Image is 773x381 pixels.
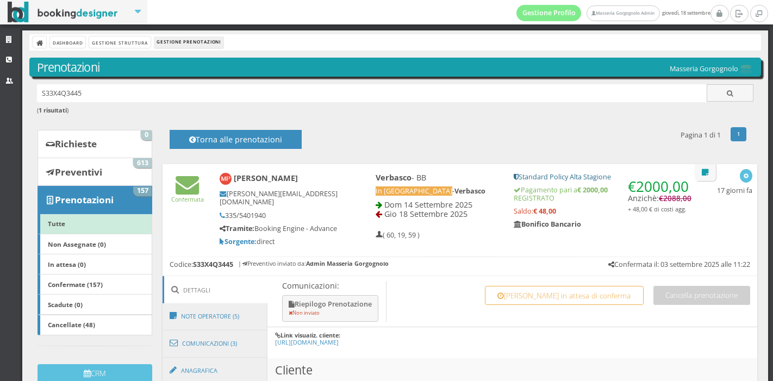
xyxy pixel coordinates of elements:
small: + 48,00 € di costi agg. [628,205,687,213]
a: Prenotazioni 157 [38,186,152,214]
b: Cancellate (48) [48,320,95,329]
a: Richieste 0 [38,130,152,158]
h5: Booking Engine - Advance [220,224,339,233]
a: Scadute (0) [38,294,152,315]
a: Gestione Struttura [89,36,150,48]
h5: Masseria Gorgognolo [670,65,753,74]
b: Preventivi [55,166,102,178]
h5: ( 60, 19, 59 ) [376,231,420,239]
b: Admin Masseria Gorgognolo [306,259,389,267]
h3: Prenotazioni [37,60,754,74]
b: Confermate (157) [48,280,103,289]
span: 157 [133,186,152,196]
b: Tutte [48,219,65,228]
span: 613 [133,158,152,168]
span: € [628,177,689,196]
span: 0 [141,130,152,140]
b: Non Assegnate (0) [48,240,106,248]
span: € [659,193,691,203]
h6: ( ) [37,107,754,114]
h5: 17 giorni fa [717,186,752,195]
b: Link visualiz. cliente: [280,331,340,339]
p: Comunicazioni: [282,281,381,290]
b: In attesa (0) [48,260,86,268]
b: Sorgente: [220,237,257,246]
h6: | Preventivo inviato da: [238,260,389,267]
b: Richieste [55,138,97,150]
b: Verbasco [376,172,412,183]
h4: Torna alle prenotazioni [182,135,289,152]
a: In attesa (0) [38,254,152,274]
span: Dom 14 Settembre 2025 [384,199,472,210]
span: 2088,00 [663,193,691,203]
b: Scadute (0) [48,300,83,309]
span: In [GEOGRAPHIC_DATA] [376,186,452,196]
a: Confermate (157) [38,274,152,295]
h5: Codice: [170,260,233,268]
b: S33X4Q3445 [193,260,233,269]
h4: Anzichè: [628,173,693,213]
h5: 335/5401940 [220,211,339,220]
h4: - BB [376,173,500,182]
span: Gio 18 Settembre 2025 [384,209,467,219]
a: Confermata [171,186,204,203]
h5: Pagamento pari a REGISTRATO [514,186,693,202]
h5: Confermata il: 03 settembre 2025 alle 11:22 [608,260,750,268]
b: Bonifico Bancario [514,220,581,229]
b: [PERSON_NAME] [234,173,298,183]
a: Preventivi 613 [38,158,152,186]
li: Gestione Prenotazioni [154,36,223,48]
button: Torna alle prenotazioni [170,130,302,149]
small: Non inviato [289,309,320,316]
a: [URL][DOMAIN_NAME] [275,338,339,346]
h5: direct [220,238,339,246]
b: Verbasco [454,186,485,196]
h5: Pagina 1 di 1 [681,131,721,139]
a: Dashboard [50,36,85,48]
a: Masseria Gorgognolo Admin [587,5,659,21]
a: Cancellate (48) [38,315,152,335]
span: 2000,00 [636,177,689,196]
span: giovedì, 18 settembre [516,5,710,21]
a: Dettagli [163,276,268,304]
a: Comunicazioni (3) [163,329,268,358]
button: [PERSON_NAME] in attesa di conferma [485,286,644,305]
input: Ricerca cliente - (inserisci il codice, il nome, il cognome, il numero di telefono o la mail) [37,84,707,102]
h5: [PERSON_NAME][EMAIL_ADDRESS][DOMAIN_NAME] [220,190,339,206]
h5: Standard Policy Alta Stagione [514,173,693,181]
button: Cancella prenotazione [653,286,750,305]
a: Note Operatore (5) [163,302,268,330]
button: Riepilogo Prenotazione Non inviato [282,295,378,322]
a: Non Assegnate (0) [38,234,152,254]
img: Massimiliano Puccini [220,173,232,185]
a: 1 [731,127,746,141]
h5: - [376,187,500,195]
strong: € 2000,00 [577,185,608,195]
b: Prenotazioni [55,193,114,206]
b: Tramite: [220,224,254,233]
a: Tutte [38,214,152,234]
a: Gestione Profilo [516,5,582,21]
strong: € 48,00 [533,207,556,216]
img: 0603869b585f11eeb13b0a069e529790.png [738,65,753,74]
b: 1 risultati [39,106,67,114]
h5: Saldo: [514,207,693,215]
img: BookingDesigner.com [8,2,118,23]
